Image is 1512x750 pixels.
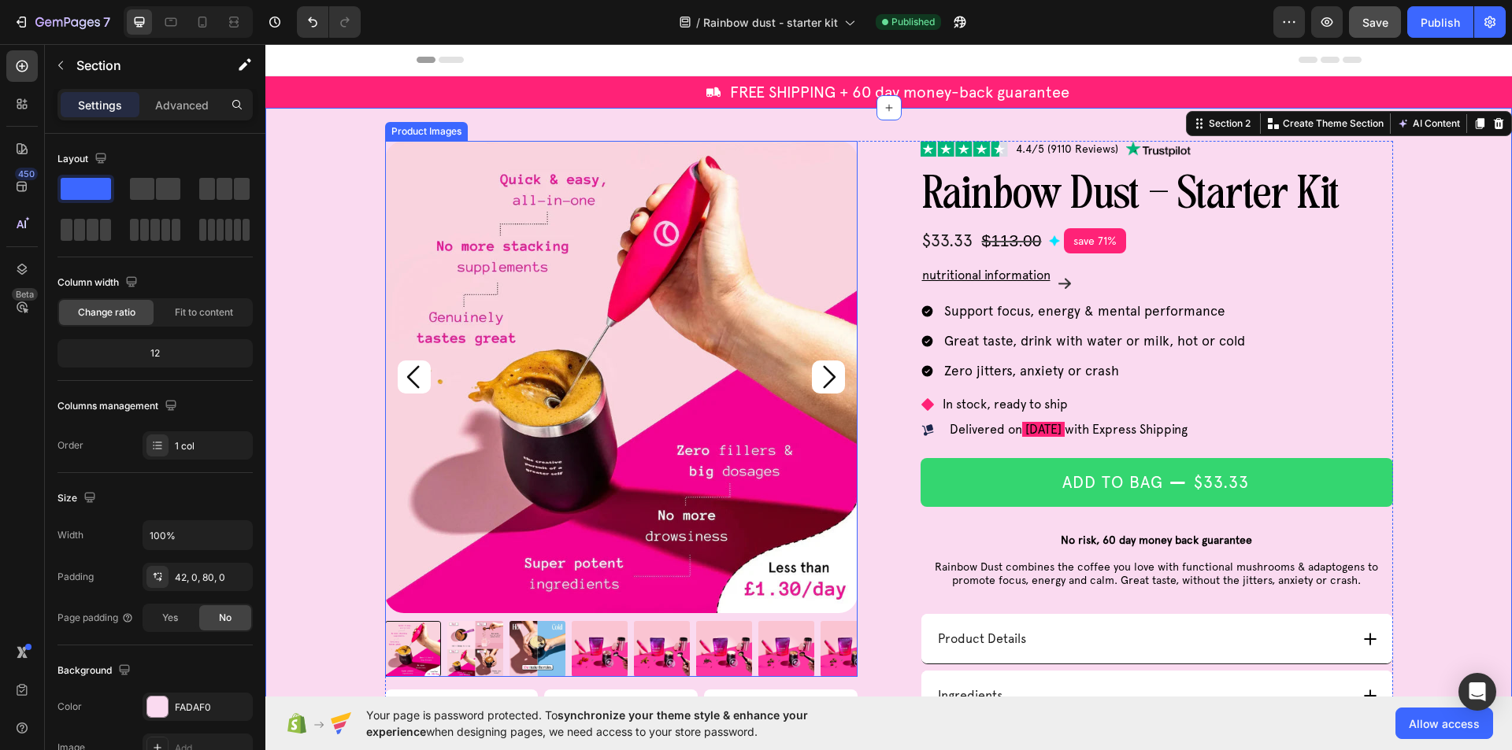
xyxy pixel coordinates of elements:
p: Rainbow Dust combines the coffee you love with functional mushrooms & adaptogens to promote focus... [669,503,1114,543]
div: $33.33 [655,185,709,209]
p: 4.4/5 (9110 Reviews) [750,98,853,112]
p: Create Theme Section [1017,72,1118,87]
div: Undo/Redo [297,6,361,38]
div: Size [57,488,99,509]
div: Layout [57,149,110,170]
span: [DATE] [760,378,796,393]
p: Ingredients [673,643,737,659]
div: ADD TO BAG [797,428,899,449]
div: $113.00 [715,185,778,209]
p: 7 [103,13,110,31]
input: Auto [143,521,252,549]
span: synchronize your theme style & enhance your experience [366,708,808,738]
div: FADAF0 [175,700,249,715]
span: Published [891,15,935,29]
div: Order [57,438,83,453]
div: Product Images [123,80,199,94]
span: Rainbow dust - starter kit [703,14,838,31]
button: Save [1349,6,1401,38]
span: Your page is password protected. To when designing pages, we need access to your store password. [366,707,869,740]
img: gempages_580873459467289171-729ead6b-687c-4c80-9200-ef45fba3740a.png [861,97,925,113]
span: Allow access [1409,715,1480,732]
p: Product Details [673,586,761,603]
div: 12 [61,342,250,364]
div: Beta [12,288,38,301]
p: Section [76,56,206,75]
button: ADD TO BAG [655,414,1128,463]
span: Change ratio [78,305,135,320]
p: Advanced [155,97,209,113]
div: Background [57,660,134,682]
p: Great taste, drink with water or milk, hot or cold [679,289,980,305]
div: 42, 0, 80, 0 [175,571,249,585]
span: No [219,611,232,625]
button: AI Content [1128,70,1198,89]
span: Fit to content [175,305,233,320]
img: gempages_580873459467289171-82a7c601-f13d-4847-8ff0-c01cd326e3e2.png [793,234,806,245]
pre: save 71% [799,184,861,209]
div: Publish [1421,14,1460,31]
iframe: Design area [265,44,1512,696]
p: Delivered on with Express Shipping [684,378,922,393]
div: 450 [15,168,38,180]
strong: No risk, 60 day money back guarantee [795,490,987,502]
img: gempages_580873459467289171-ca5f4609-6313-42d7-a9dd-1fd85650d5b4.png [655,97,743,113]
p: Zero jitters, anxiety or crash [679,319,980,334]
p: Settings [78,97,122,113]
p: In stock, ready to ship [677,353,802,368]
button: 7 [6,6,117,38]
div: Page padding [57,611,134,625]
span: Yes [162,611,178,625]
span: Save [1362,16,1388,29]
div: $33.33 [927,427,985,450]
span: / [696,14,700,31]
div: Section 2 [940,72,988,87]
div: Column width [57,272,141,294]
button: Allow access [1395,708,1493,739]
p: Support focus, energy & mental performance [679,259,980,275]
div: 1 col [175,439,249,453]
div: Open Intercom Messenger [1458,673,1496,711]
button: Publish [1407,6,1473,38]
div: Columns management [57,396,180,417]
p: rainbow dust - starter kit [657,127,1126,170]
img: gempages_580873459467289171-0ecb9168-b23d-4739-8d74-d322ae6f20a7.png [784,191,795,202]
div: Width [57,528,83,542]
div: Padding [57,570,94,584]
u: nutritional information [657,224,785,238]
button: Carousel Next Arrow [547,316,580,349]
div: Color [57,700,82,714]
